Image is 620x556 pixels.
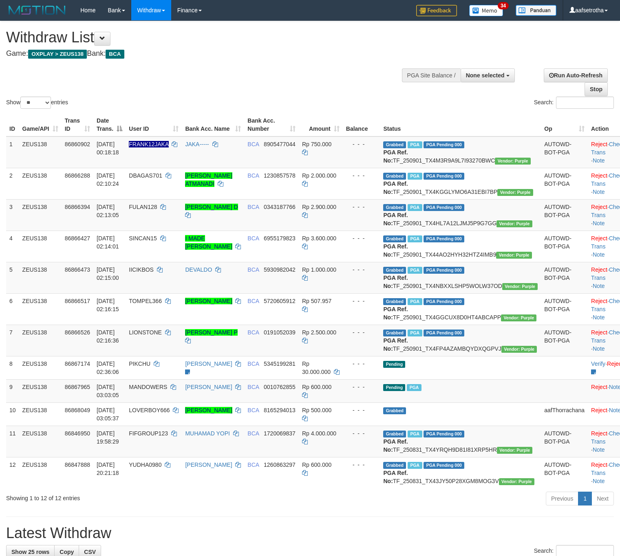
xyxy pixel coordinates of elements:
a: Reject [591,172,607,179]
a: Run Auto-Refresh [544,68,608,82]
td: ZEUS138 [19,231,62,262]
span: BCA [247,329,259,336]
span: PGA Pending [424,204,464,211]
b: PGA Ref. No: [383,149,408,164]
span: DBAGAS701 [129,172,162,179]
span: Marked by aafpengsreynich [408,235,422,242]
td: ZEUS138 [19,426,62,457]
span: Grabbed [383,235,406,242]
span: [DATE] 02:16:36 [97,329,119,344]
span: Grabbed [383,462,406,469]
div: - - - [346,383,377,391]
span: Marked by aafpengsreynich [408,330,422,336]
span: PGA Pending [424,330,464,336]
td: 4 [6,231,19,262]
span: BCA [247,298,259,304]
a: Reject [591,462,607,468]
td: AUTOWD-BOT-PGA [541,325,588,356]
td: TF_250901_TX4KGGLYMO6A31EBI7BP [380,168,541,199]
span: Grabbed [383,173,406,180]
td: TF_250901_TX44AO2HYH32HTZ4IMB9 [380,231,541,262]
span: Rp 4.000.000 [302,430,336,437]
td: ZEUS138 [19,168,62,199]
b: PGA Ref. No: [383,438,408,453]
img: panduan.png [516,5,556,16]
td: 8 [6,356,19,379]
td: 9 [6,379,19,402]
th: Bank Acc. Number: activate to sort column ascending [244,113,299,136]
span: 34 [498,2,509,9]
span: Rp 2.000.000 [302,172,336,179]
span: Vendor URL: https://trx4.1velocity.biz [502,283,538,290]
span: Grabbed [383,204,406,211]
td: ZEUS138 [19,199,62,231]
span: Vendor URL: https://trx4.1velocity.biz [501,346,537,353]
td: ZEUS138 [19,356,62,379]
span: Copy 1230857578 to clipboard [264,172,296,179]
th: Status [380,113,541,136]
span: Pending [383,384,405,391]
th: Amount: activate to sort column ascending [299,113,343,136]
span: 86866517 [65,298,90,304]
td: AUTOWD-BOT-PGA [541,199,588,231]
td: AUTOWD-BOT-PGA [541,231,588,262]
span: Pending [383,361,405,368]
b: PGA Ref. No: [383,275,408,289]
span: Rp 30.000.000 [302,360,331,375]
span: Rp 500.000 [302,407,331,413]
label: Search: [534,97,614,109]
span: BCA [247,235,259,242]
div: - - - [346,203,377,211]
th: Game/API: activate to sort column ascending [19,113,62,136]
td: ZEUS138 [19,325,62,356]
span: [DATE] 02:13:05 [97,204,119,218]
span: Vendor URL: https://trx4.1velocity.biz [496,252,532,259]
a: Note [593,189,605,195]
span: [DATE] 00:18:18 [97,141,119,156]
b: PGA Ref. No: [383,337,408,352]
span: Copy 0010762855 to clipboard [264,384,296,390]
span: YUDHA0980 [129,462,161,468]
span: [DATE] 03:03:05 [97,384,119,398]
span: Copy 8165294013 to clipboard [264,407,296,413]
span: PIKCHU [129,360,150,367]
span: Vendor URL: https://trx4.1velocity.biz [496,220,532,227]
b: PGA Ref. No: [383,306,408,321]
span: PGA Pending [424,462,464,469]
a: Stop [585,82,608,96]
td: ZEUS138 [19,457,62,488]
a: Note [593,157,605,164]
span: 86866394 [65,204,90,210]
b: PGA Ref. No: [383,212,408,226]
span: Marked by aafpengsreynich [408,267,422,274]
span: Copy 5720605912 to clipboard [264,298,296,304]
span: Rp 3.600.000 [302,235,336,242]
span: 86867965 [65,384,90,390]
div: - - - [346,234,377,242]
div: - - - [346,266,377,274]
span: Rp 2.500.000 [302,329,336,336]
td: TF_250901_TX4FP4AZAMBQYDXQGPVJ [380,325,541,356]
td: TF_250831_TX4YRQH9D81I81XRP5HR [380,426,541,457]
input: Search: [556,97,614,109]
b: PGA Ref. No: [383,470,408,484]
div: - - - [346,360,377,368]
a: Reject [591,430,607,437]
td: aafThorrachana [541,402,588,426]
span: Copy 6955179823 to clipboard [264,235,296,242]
td: ZEUS138 [19,402,62,426]
div: - - - [346,140,377,148]
a: Note [593,283,605,289]
span: MANDOWERS [129,384,167,390]
td: ZEUS138 [19,136,62,168]
span: Rp 750.000 [302,141,331,147]
th: Op: activate to sort column ascending [541,113,588,136]
span: IICIKBOS [129,266,154,273]
a: [PERSON_NAME] D [185,204,238,210]
span: Copy 0191052039 to clipboard [264,329,296,336]
img: Button%20Memo.svg [469,5,503,16]
span: FULAN128 [129,204,157,210]
select: Showentries [20,97,51,109]
span: CSV [84,549,96,555]
span: BCA [106,50,124,59]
